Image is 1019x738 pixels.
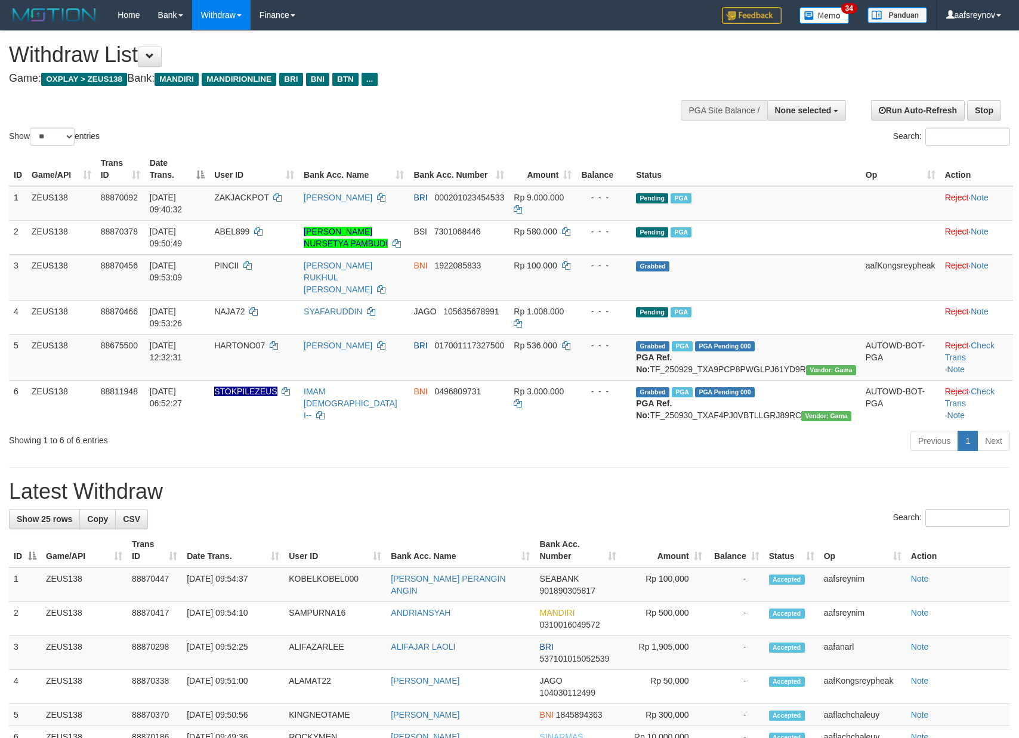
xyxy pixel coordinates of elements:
[145,152,210,186] th: Date Trans.: activate to sort column descending
[27,152,96,186] th: Game/API: activate to sort column ascending
[631,152,861,186] th: Status
[621,533,707,567] th: Amount: activate to sort column ascending
[96,152,145,186] th: Trans ID: activate to sort column ascending
[391,574,505,595] a: [PERSON_NAME] PERANGIN ANGIN
[279,73,302,86] span: BRI
[9,300,27,334] td: 4
[9,430,416,446] div: Showing 1 to 6 of 6 entries
[581,226,626,237] div: - - -
[182,670,284,704] td: [DATE] 09:51:00
[413,261,427,270] span: BNI
[940,152,1013,186] th: Action
[947,365,965,374] a: Note
[801,411,851,421] span: Vendor URL: https://trx31.1velocity.biz
[722,7,782,24] img: Feedback.jpg
[9,254,27,300] td: 3
[971,261,989,270] a: Note
[150,307,183,328] span: [DATE] 09:53:26
[636,399,672,420] b: PGA Ref. No:
[819,567,906,602] td: aafsreynim
[101,261,138,270] span: 88870456
[79,509,116,529] a: Copy
[332,73,359,86] span: BTN
[925,128,1010,146] input: Search:
[214,341,265,350] span: HARTONO07
[940,380,1013,426] td: · ·
[867,7,927,23] img: panduan.png
[115,509,148,529] a: CSV
[799,7,850,24] img: Button%20Memo.svg
[182,636,284,670] td: [DATE] 09:52:25
[671,227,691,237] span: Marked by aafsolysreylen
[127,533,182,567] th: Trans ID: activate to sort column ascending
[150,227,183,248] span: [DATE] 09:50:49
[539,586,595,595] span: Copy 901890305817 to clipboard
[707,567,764,602] td: -
[9,567,41,602] td: 1
[539,688,595,697] span: Copy 104030112499 to clipboard
[9,533,41,567] th: ID: activate to sort column descending
[9,128,100,146] label: Show entries
[9,509,80,529] a: Show 25 rows
[214,307,245,316] span: NAJA72
[911,710,929,720] a: Note
[861,380,940,426] td: AUTOWD-BOT-PGA
[41,533,127,567] th: Game/API: activate to sort column ascending
[413,307,436,316] span: JAGO
[155,73,199,86] span: MANDIRI
[671,193,691,203] span: Marked by aafanarl
[284,670,386,704] td: ALAMAT22
[947,410,965,420] a: Note
[539,654,609,663] span: Copy 537101015052539 to clipboard
[434,387,481,396] span: Copy 0496809731 to clipboard
[945,341,969,350] a: Reject
[443,307,499,316] span: Copy 105635678991 to clipboard
[911,574,929,583] a: Note
[556,710,603,720] span: Copy 1845894363 to clipboard
[621,602,707,636] td: Rp 500,000
[893,128,1010,146] label: Search:
[304,261,372,294] a: [PERSON_NAME] RUKHUL [PERSON_NAME]
[87,514,108,524] span: Copy
[910,431,958,451] a: Previous
[581,385,626,397] div: - - -
[707,533,764,567] th: Balance: activate to sort column ascending
[576,152,631,186] th: Balance
[150,261,183,282] span: [DATE] 09:53:09
[41,602,127,636] td: ZEUS138
[413,341,427,350] span: BRI
[636,341,669,351] span: Grabbed
[636,227,668,237] span: Pending
[958,431,978,451] a: 1
[9,334,27,380] td: 5
[945,307,969,316] a: Reject
[9,6,100,24] img: MOTION_logo.png
[30,128,75,146] select: Showentries
[695,341,755,351] span: PGA Pending
[101,227,138,236] span: 88870378
[214,227,249,236] span: ABEL899
[514,227,557,236] span: Rp 580.000
[9,480,1010,504] h1: Latest Withdraw
[391,710,459,720] a: [PERSON_NAME]
[977,431,1010,451] a: Next
[391,608,450,617] a: ANDRIANSYAH
[306,73,329,86] span: BNI
[631,334,861,380] td: TF_250929_TXA9PCP8PWGLPJ61YD9R
[819,533,906,567] th: Op: activate to sort column ascending
[150,341,183,362] span: [DATE] 12:32:31
[539,574,579,583] span: SEABANK
[775,106,832,115] span: None selected
[681,100,767,121] div: PGA Site Balance /
[214,193,269,202] span: ZAKJACKPOT
[861,254,940,300] td: aafKongsreypheak
[925,509,1010,527] input: Search:
[41,704,127,726] td: ZEUS138
[434,193,504,202] span: Copy 000201023454533 to clipboard
[769,609,805,619] span: Accepted
[945,227,969,236] a: Reject
[41,670,127,704] td: ZEUS138
[413,193,427,202] span: BRI
[636,353,672,374] b: PGA Ref. No:
[304,193,372,202] a: [PERSON_NAME]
